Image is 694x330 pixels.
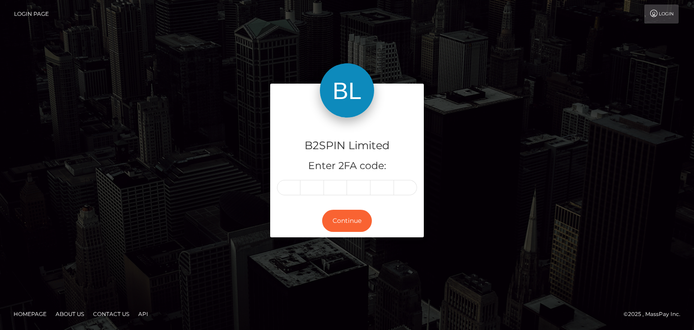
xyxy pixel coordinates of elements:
[320,63,374,118] img: B2SPIN Limited
[277,138,417,154] h4: B2SPIN Limited
[644,5,679,24] a: Login
[89,307,133,321] a: Contact Us
[52,307,88,321] a: About Us
[277,159,417,173] h5: Enter 2FA code:
[322,210,372,232] button: Continue
[135,307,152,321] a: API
[14,5,49,24] a: Login Page
[624,309,687,319] div: © 2025 , MassPay Inc.
[10,307,50,321] a: Homepage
